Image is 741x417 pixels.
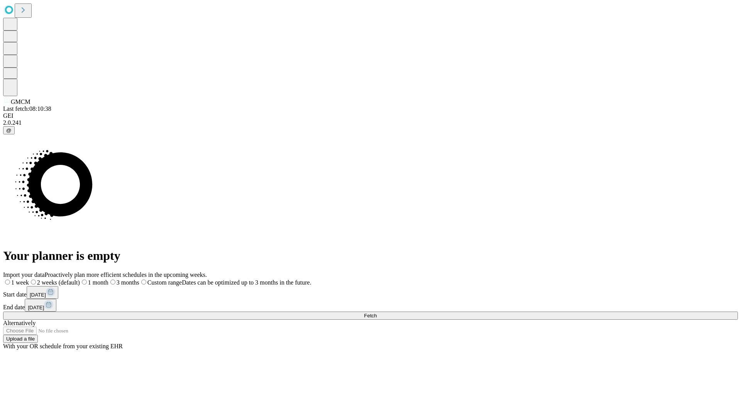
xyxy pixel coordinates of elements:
[141,280,146,285] input: Custom rangeDates can be optimized up to 3 months in the future.
[11,98,30,105] span: GMCM
[147,279,182,286] span: Custom range
[37,279,80,286] span: 2 weeks (default)
[117,279,139,286] span: 3 months
[3,105,51,112] span: Last fetch: 08:10:38
[82,280,87,285] input: 1 month
[28,305,44,310] span: [DATE]
[5,280,10,285] input: 1 week
[88,279,108,286] span: 1 month
[3,312,738,320] button: Fetch
[3,335,38,343] button: Upload a file
[3,112,738,119] div: GEI
[3,299,738,312] div: End date
[25,299,56,312] button: [DATE]
[11,279,29,286] span: 1 week
[27,286,58,299] button: [DATE]
[3,119,738,126] div: 2.0.241
[3,126,15,134] button: @
[3,286,738,299] div: Start date
[3,271,45,278] span: Import your data
[30,292,46,298] span: [DATE]
[6,127,12,133] span: @
[45,271,207,278] span: Proactively plan more efficient schedules in the upcoming weeks.
[182,279,311,286] span: Dates can be optimized up to 3 months in the future.
[3,343,123,349] span: With your OR schedule from your existing EHR
[3,249,738,263] h1: Your planner is empty
[364,313,377,319] span: Fetch
[31,280,36,285] input: 2 weeks (default)
[110,280,115,285] input: 3 months
[3,320,36,326] span: Alternatively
